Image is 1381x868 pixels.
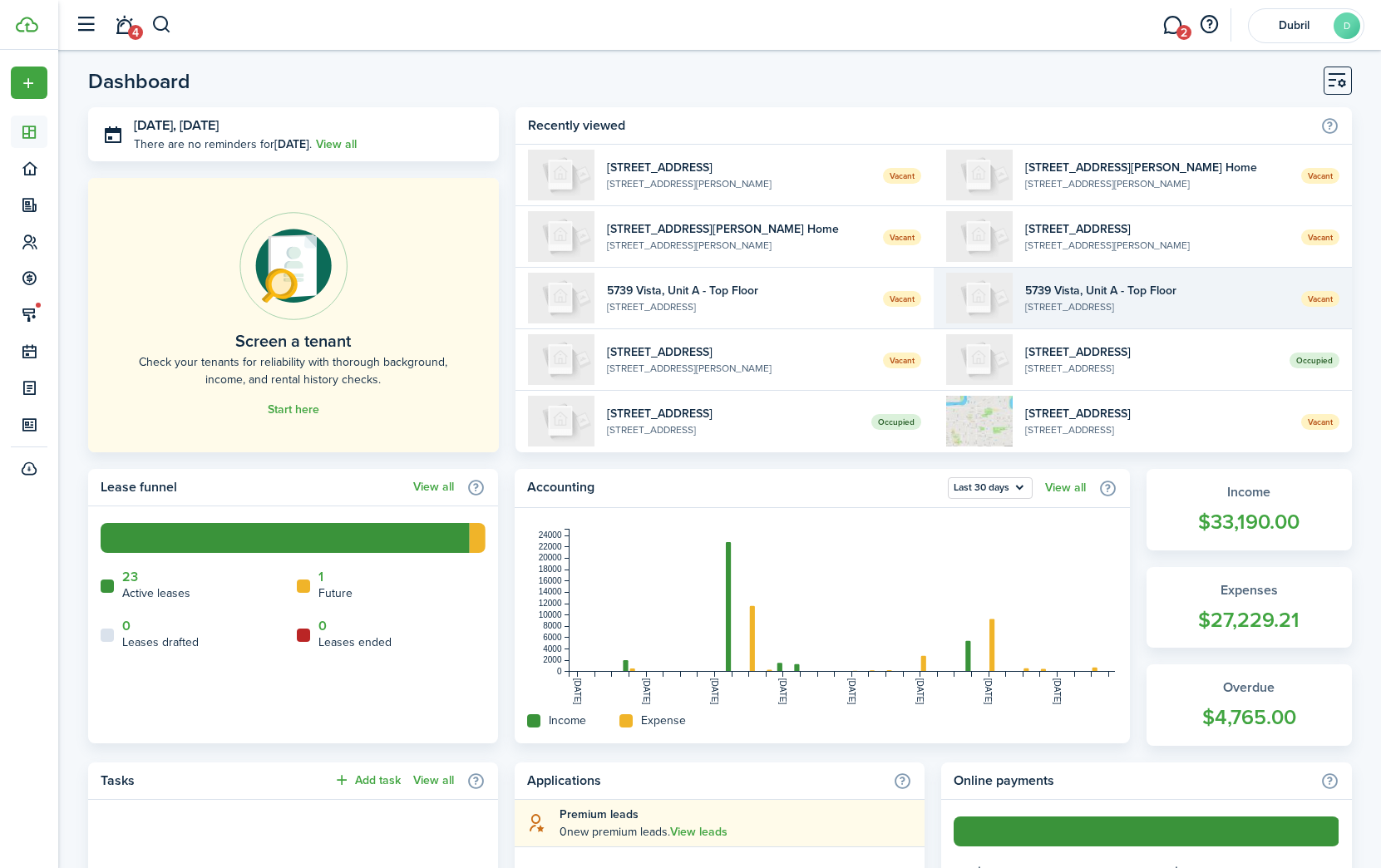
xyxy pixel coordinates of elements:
tspan: 2000 [543,655,562,664]
a: Expenses$27,229.21 [1147,567,1352,649]
widget-list-item-title: [STREET_ADDRESS] [1025,220,1289,238]
tspan: 22000 [539,542,562,551]
home-widget-title: Lease funnel [101,477,405,497]
home-widget-title: Tasks [101,771,325,791]
a: Income$33,190.00 [1147,469,1352,550]
tspan: 4000 [543,644,562,653]
img: 101 [528,150,594,200]
home-widget-title: Active leases [122,584,190,602]
widget-list-item-title: [STREET_ADDRESS][PERSON_NAME] Home [607,220,871,238]
widget-list-item-title: [STREET_ADDRESS] [607,343,871,361]
home-widget-title: Leases drafted [122,634,199,651]
home-widget-title: Applications [527,771,885,791]
widget-list-item-title: [STREET_ADDRESS] [1025,343,1277,361]
tspan: 0 [557,667,562,676]
widget-list-item-title: [STREET_ADDRESS] [607,405,859,422]
tspan: 12000 [539,599,562,608]
img: A - Top Floor [528,273,594,323]
button: Add task [333,771,401,790]
home-widget-title: Expense [641,712,686,729]
widget-list-item-description: [STREET_ADDRESS][PERSON_NAME] [607,238,871,253]
a: 1 [318,570,323,584]
tspan: 14000 [539,587,562,596]
span: Vacant [883,168,921,184]
a: Start here [268,403,319,417]
a: Overdue$4,765.00 [1147,664,1352,746]
home-widget-title: Income [549,712,586,729]
widget-stats-title: Income [1163,482,1335,502]
img: 101 [528,334,594,385]
explanation-title: Premium leads [560,806,912,823]
tspan: [DATE] [778,678,787,705]
img: A [528,396,594,446]
tspan: 10000 [539,610,562,619]
button: Open menu [948,477,1033,499]
img: 1 [946,396,1013,446]
button: Open menu [11,67,47,99]
p: There are no reminders for . [134,136,312,153]
widget-stats-count: $4,765.00 [1163,702,1335,733]
span: Occupied [871,414,921,430]
tspan: [DATE] [915,678,925,705]
widget-list-item-title: 5739 Vista, Unit A - Top Floor [1025,282,1289,299]
widget-list-item-description: [STREET_ADDRESS] [1025,299,1289,314]
widget-list-item-title: 5739 Vista, Unit A - Top Floor [607,282,871,299]
button: Open resource center [1195,11,1223,39]
a: 23 [122,570,138,584]
a: 0 [122,619,131,634]
tspan: 18000 [539,565,562,574]
span: Vacant [883,291,921,307]
widget-stats-count: $33,190.00 [1163,506,1335,538]
widget-list-item-description: [STREET_ADDRESS][PERSON_NAME] [607,361,871,376]
avatar-text: D [1334,12,1360,39]
img: A [946,334,1013,385]
img: Online payments [239,212,348,320]
home-widget-title: Accounting [527,477,940,499]
widget-list-item-description: [STREET_ADDRESS][PERSON_NAME] [607,176,871,191]
a: View all [316,136,357,153]
a: View all [413,774,454,787]
a: View all [1045,481,1086,495]
span: Occupied [1290,353,1339,368]
widget-stats-title: Expenses [1163,580,1335,600]
span: Vacant [883,353,921,368]
home-widget-title: Recently viewed [528,116,1311,136]
h3: [DATE], [DATE] [134,116,487,136]
tspan: 8000 [543,621,562,630]
b: [DATE] [274,136,309,153]
button: Last 30 days [948,477,1033,499]
home-widget-title: Future [318,584,353,602]
a: 0 [318,619,327,634]
tspan: [DATE] [641,678,650,705]
tspan: 24000 [539,530,562,540]
button: Open sidebar [70,9,101,41]
img: Main Home [528,211,594,262]
tspan: [DATE] [573,678,582,705]
widget-list-item-title: [STREET_ADDRESS][PERSON_NAME] Home [1025,159,1289,176]
span: Dubril [1260,20,1327,32]
span: Vacant [1301,414,1339,430]
widget-list-item-description: [STREET_ADDRESS][PERSON_NAME] [1025,176,1289,191]
a: View all [413,481,454,494]
img: Main Home [946,150,1013,200]
tspan: 20000 [539,553,562,562]
explanation-description: 0 new premium leads . [560,823,912,841]
widget-list-item-title: [STREET_ADDRESS] [1025,405,1289,422]
tspan: [DATE] [984,678,993,705]
home-placeholder-title: Screen a tenant [235,328,351,353]
tspan: 16000 [539,576,562,585]
widget-list-item-title: [STREET_ADDRESS] [607,159,871,176]
a: Messaging [1157,4,1188,47]
a: View leads [670,826,727,839]
home-placeholder-description: Check your tenants for reliability with thorough background, income, and rental history checks. [126,353,462,388]
widget-list-item-description: [STREET_ADDRESS] [607,422,859,437]
tspan: [DATE] [847,678,856,705]
home-widget-title: Leases ended [318,634,392,651]
a: Notifications [108,4,140,47]
tspan: [DATE] [710,678,719,705]
span: Vacant [1301,229,1339,245]
i: soft [527,813,547,832]
img: TenantCloud [16,17,38,32]
span: Vacant [1301,168,1339,184]
widget-list-item-description: [STREET_ADDRESS] [607,299,871,314]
